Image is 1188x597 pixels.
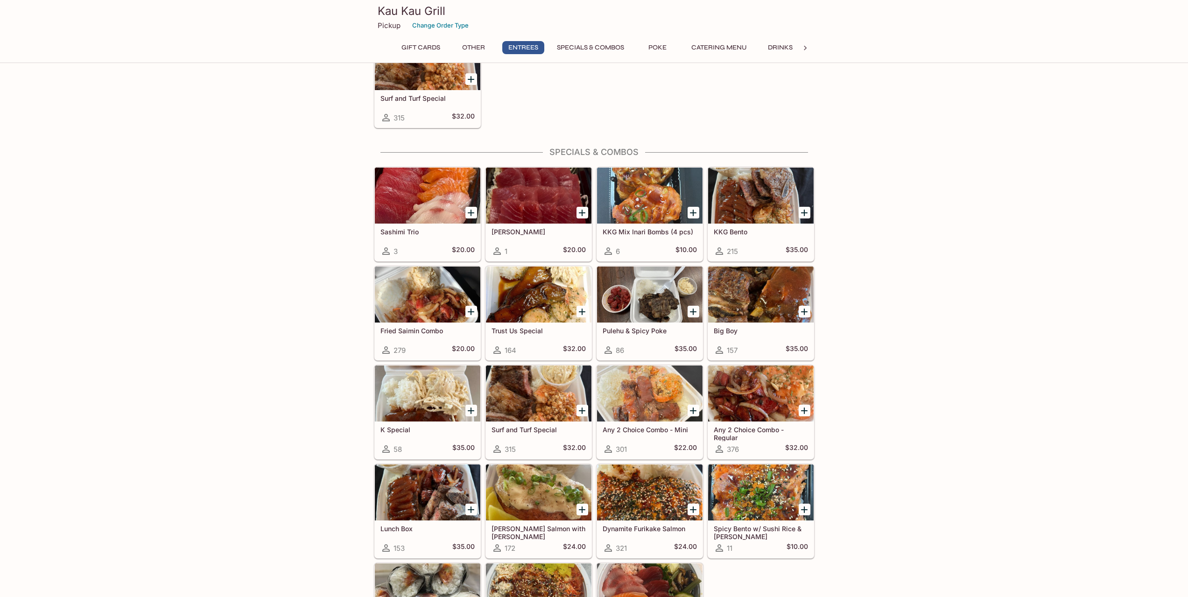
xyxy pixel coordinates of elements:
[380,94,475,102] h5: Surf and Turf Special
[375,267,480,323] div: Fried Saimin Combo
[485,266,592,360] a: Trust Us Special164$32.00
[492,327,586,335] h5: Trust Us Special
[688,405,699,416] button: Add Any 2 Choice Combo - Mini
[465,207,477,218] button: Add Sashimi Trio
[597,365,703,459] a: Any 2 Choice Combo - Mini301$22.00
[686,41,752,54] button: Catering Menu
[465,405,477,416] button: Add K Special
[674,443,697,455] h5: $22.00
[688,306,699,317] button: Add Pulehu & Spicy Poke
[708,365,814,421] div: Any 2 Choice Combo - Regular
[714,228,808,236] h5: KKG Bento
[616,544,627,553] span: 321
[576,504,588,515] button: Add Ora King Salmon with Aburi Garlic Mayo
[492,426,586,434] h5: Surf and Turf Special
[637,41,679,54] button: Poke
[603,426,697,434] h5: Any 2 Choice Combo - Mini
[374,464,481,558] a: Lunch Box153$35.00
[759,41,801,54] button: Drinks
[380,426,475,434] h5: K Special
[675,344,697,356] h5: $35.00
[375,168,480,224] div: Sashimi Trio
[375,34,480,90] div: Surf and Turf Special
[374,34,481,128] a: Surf and Turf Special315$32.00
[452,542,475,554] h5: $35.00
[597,365,703,421] div: Any 2 Choice Combo - Mini
[708,167,814,261] a: KKG Bento215$35.00
[688,207,699,218] button: Add KKG Mix Inari Bombs (4 pcs)
[552,41,629,54] button: Specials & Combos
[492,525,586,540] h5: [PERSON_NAME] Salmon with [PERSON_NAME]
[727,247,738,256] span: 215
[465,73,477,85] button: Add Surf and Turf Special
[374,266,481,360] a: Fried Saimin Combo279$20.00
[727,445,739,454] span: 376
[485,365,592,459] a: Surf and Turf Special315$32.00
[378,21,401,30] p: Pickup
[616,445,627,454] span: 301
[785,443,808,455] h5: $32.00
[799,405,810,416] button: Add Any 2 Choice Combo - Regular
[597,464,703,558] a: Dynamite Furikake Salmon321$24.00
[394,445,402,454] span: 58
[787,542,808,554] h5: $10.00
[486,464,591,520] div: Ora King Salmon with Aburi Garlic Mayo
[452,112,475,123] h5: $32.00
[374,167,481,261] a: Sashimi Trio3$20.00
[714,525,808,540] h5: Spicy Bento w/ Sushi Rice & [PERSON_NAME]
[708,168,814,224] div: KKG Bento
[505,247,507,256] span: 1
[486,267,591,323] div: Trust Us Special
[603,327,697,335] h5: Pulehu & Spicy Poke
[378,4,811,18] h3: Kau Kau Grill
[452,246,475,257] h5: $20.00
[453,41,495,54] button: Other
[380,327,475,335] h5: Fried Saimin Combo
[708,267,814,323] div: Big Boy
[597,267,703,323] div: Pulehu & Spicy Poke
[675,246,697,257] h5: $10.00
[799,504,810,515] button: Add Spicy Bento w/ Sushi Rice & Nori
[502,41,544,54] button: Entrees
[375,464,480,520] div: Lunch Box
[505,544,515,553] span: 172
[486,168,591,224] div: Ahi Sashimi
[408,18,473,33] button: Change Order Type
[597,266,703,360] a: Pulehu & Spicy Poke86$35.00
[465,306,477,317] button: Add Fried Saimin Combo
[714,426,808,441] h5: Any 2 Choice Combo - Regular
[563,542,586,554] h5: $24.00
[374,365,481,459] a: K Special58$35.00
[485,167,592,261] a: [PERSON_NAME]1$20.00
[727,346,738,355] span: 157
[576,405,588,416] button: Add Surf and Turf Special
[708,365,814,459] a: Any 2 Choice Combo - Regular376$32.00
[799,207,810,218] button: Add KKG Bento
[708,266,814,360] a: Big Boy157$35.00
[616,247,620,256] span: 6
[396,41,445,54] button: Gift Cards
[394,346,406,355] span: 279
[786,246,808,257] h5: $35.00
[492,228,586,236] h5: [PERSON_NAME]
[727,544,732,553] span: 11
[597,168,703,224] div: KKG Mix Inari Bombs (4 pcs)
[674,542,697,554] h5: $24.00
[374,147,815,157] h4: Specials & Combos
[786,344,808,356] h5: $35.00
[708,464,814,558] a: Spicy Bento w/ Sushi Rice & [PERSON_NAME]11$10.00
[576,207,588,218] button: Add Ahi Sashimi
[616,346,624,355] span: 86
[380,228,475,236] h5: Sashimi Trio
[486,365,591,421] div: Surf and Turf Special
[452,443,475,455] h5: $35.00
[394,544,405,553] span: 153
[380,525,475,533] h5: Lunch Box
[597,167,703,261] a: KKG Mix Inari Bombs (4 pcs)6$10.00
[485,464,592,558] a: [PERSON_NAME] Salmon with [PERSON_NAME]172$24.00
[505,346,516,355] span: 164
[799,306,810,317] button: Add Big Boy
[714,327,808,335] h5: Big Boy
[688,504,699,515] button: Add Dynamite Furikake Salmon
[603,228,697,236] h5: KKG Mix Inari Bombs (4 pcs)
